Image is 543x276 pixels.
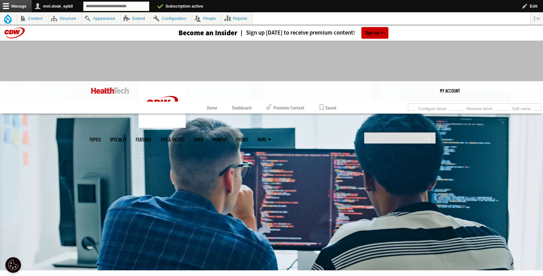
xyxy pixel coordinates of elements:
[510,104,533,111] a: Edit menu
[178,29,238,37] h3: Become an Insider
[531,12,543,25] button: Vertical orientation
[440,81,460,100] div: User menu
[5,257,21,273] div: Cookie Settings
[258,137,271,142] span: More
[207,102,217,114] a: Home
[320,102,336,114] a: Saved
[82,12,121,25] a: Appearance
[136,137,151,142] a: Features
[5,257,21,273] button: Open Preferences
[110,137,126,142] span: Specialty
[266,102,304,114] a: Premium Content
[213,137,227,142] a: MonITor
[236,137,248,142] a: Events
[416,104,449,111] a: Configure block
[121,12,151,25] a: Extend
[232,102,251,114] a: Dashboard
[139,81,186,128] img: Home
[194,137,203,142] a: Video
[222,12,253,25] a: Reports
[155,29,238,37] a: Become an Insider
[89,137,101,142] span: Topics
[238,30,355,36] a: Sign up [DATE] to receive premium content!
[17,12,48,25] a: Content
[361,27,388,39] a: Sign Up
[151,12,191,25] a: Configuration
[48,12,82,25] a: Structure
[192,12,222,25] a: People
[161,137,184,142] a: Tips & Tactics
[464,104,495,111] a: Remove block
[91,87,129,94] img: Home
[139,123,186,129] a: CDW
[440,81,460,100] a: My Account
